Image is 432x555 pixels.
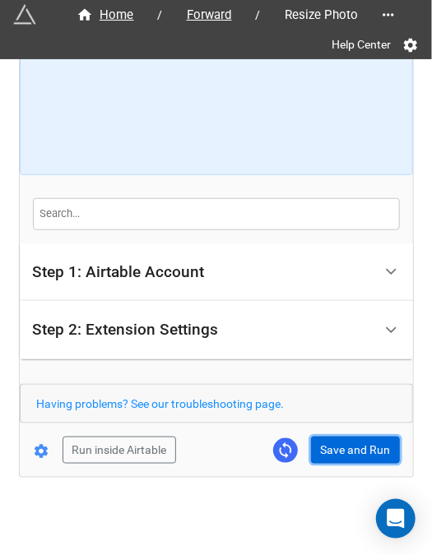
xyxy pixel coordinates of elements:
[256,7,261,24] li: /
[20,301,413,359] div: Step 2: Extension Settings
[59,5,375,25] nav: breadcrumb
[320,30,402,59] a: Help Center
[37,397,285,410] a: Having problems? See our troubleshooting page.
[170,5,249,25] a: Forward
[77,6,134,25] div: Home
[33,321,219,338] div: Step 2: Extension Settings
[33,198,400,229] input: Search...
[275,6,369,25] span: Resize Photo
[33,264,205,280] div: Step 1: Airtable Account
[59,5,151,25] a: Home
[20,243,413,302] div: Step 1: Airtable Account
[13,3,36,26] img: miniextensions-icon.73ae0678.png
[63,437,176,465] button: Run inside Airtable
[376,499,416,539] div: Open Intercom Messenger
[158,7,163,24] li: /
[177,6,242,25] span: Forward
[311,437,400,465] button: Save and Run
